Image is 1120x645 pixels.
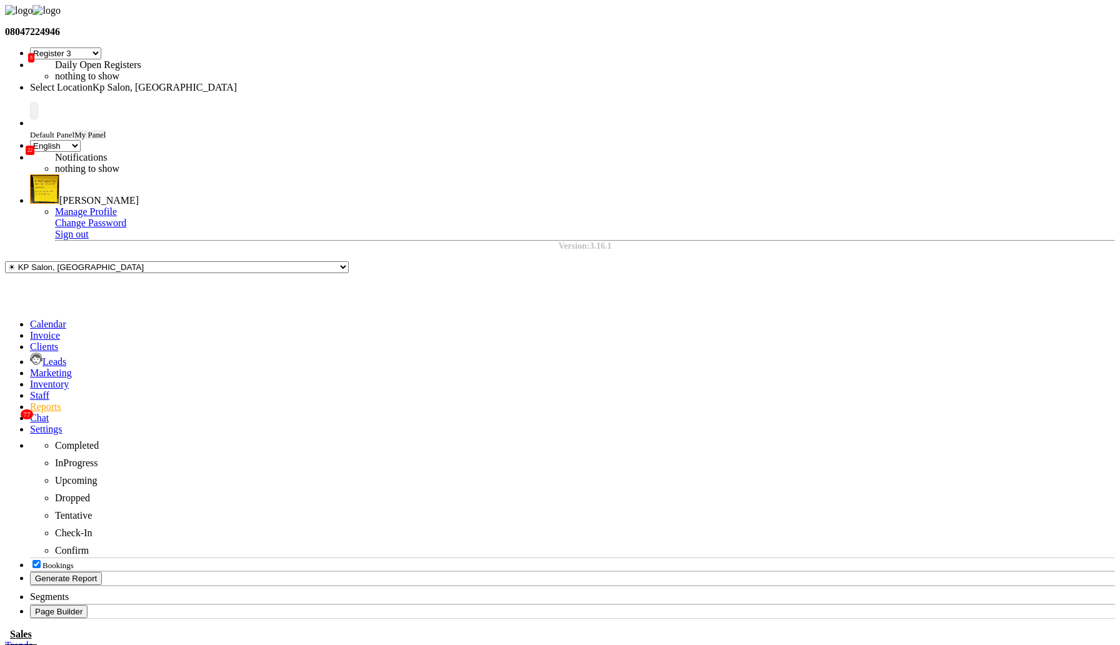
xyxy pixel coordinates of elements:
span: 8 [28,53,34,62]
a: Clients [30,341,58,352]
a: Inventory [30,379,69,389]
span: 22 [26,146,34,155]
span: My Panel [74,130,106,139]
span: 77 [21,409,33,419]
span: Upcoming [55,475,97,486]
span: Confirm [55,545,89,556]
li: nothing to show [55,71,367,82]
img: logo [5,5,32,16]
span: InProgress [55,457,97,468]
span: [PERSON_NAME] [59,195,139,206]
a: Settings [30,424,62,434]
a: Staff [30,390,49,401]
a: 77Chat [30,412,49,423]
div: Version:3.16.1 [55,241,1115,251]
button: Generate Report [30,572,102,585]
span: Leads [42,356,66,367]
span: Tentative [55,510,92,521]
span: Check-In [55,527,92,538]
a: Calendar [30,319,66,329]
b: 08047224946 [5,26,60,37]
a: Marketing [30,367,72,378]
a: Change Password [55,217,126,228]
a: Reports [30,401,61,412]
span: Dropped [55,492,90,503]
button: Page Builder [30,605,87,618]
span: Completed [55,440,99,451]
a: Sign out [55,229,89,239]
div: Daily Open Registers [55,59,367,71]
span: Chat [30,412,49,423]
li: nothing to show [55,163,367,174]
span: Bookings [42,561,74,570]
img: logo [32,5,60,16]
a: Manage Profile [55,206,117,217]
span: Segments [30,591,69,602]
div: Notifications [55,152,367,163]
a: Invoice [30,330,60,341]
a: Leads [30,356,66,367]
span: Default Panel [30,130,74,139]
img: Vidhi [30,174,59,204]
